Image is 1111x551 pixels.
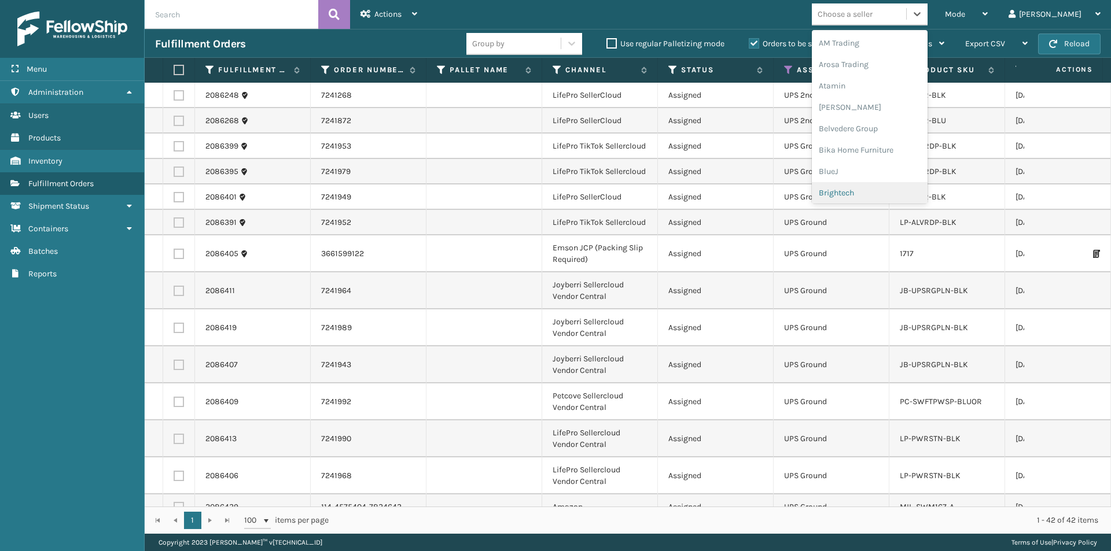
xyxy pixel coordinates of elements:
[311,272,426,309] td: 7241964
[900,502,954,512] a: MIL-SWM167-A
[900,167,957,176] a: LP-ALVRDP-BLK
[205,470,238,482] a: 2086406
[244,512,329,529] span: items per page
[812,75,928,97] div: Atamin
[311,184,426,210] td: 7241949
[900,323,968,332] a: JB-UPSRGPLN-BLK
[812,54,928,75] div: Arosa Trading
[345,515,1098,526] div: 1 - 42 of 42 items
[774,235,889,272] td: UPS Ground
[205,115,239,127] a: 2086268
[1011,538,1051,546] a: Terms of Use
[774,210,889,235] td: UPS Ground
[334,65,404,75] label: Order Number
[658,108,774,134] td: Assigned
[542,235,658,272] td: Emson JCP (Packing Slip Required)
[774,159,889,184] td: UPS Ground
[774,420,889,457] td: UPS Ground
[812,97,928,118] div: [PERSON_NAME]
[900,286,968,295] a: JB-UPSRGPLN-BLK
[900,249,914,258] a: 1717
[205,433,237,445] a: 2086413
[450,65,520,75] label: Pallet Name
[542,494,658,520] td: Amazon
[900,141,957,151] a: LP-ALVRDP-BLK
[205,248,238,260] a: 2086405
[774,134,889,159] td: UPS Ground
[565,65,635,75] label: Channel
[311,457,426,494] td: 7241968
[658,383,774,420] td: Assigned
[542,383,658,420] td: Petcove Sellercloud Vendor Central
[658,309,774,346] td: Assigned
[542,134,658,159] td: LifePro TikTok Sellercloud
[17,12,127,46] img: logo
[900,397,982,406] a: PC-SWFTPWSP-BLUOR
[311,210,426,235] td: 7241952
[812,161,928,182] div: BlueJ
[205,359,238,371] a: 2086407
[774,184,889,210] td: UPS Ground
[184,512,201,529] a: 1
[205,285,235,297] a: 2086411
[28,110,49,120] span: Users
[658,210,774,235] td: Assigned
[311,494,426,520] td: 114-4575404-7834643
[749,39,861,49] label: Orders to be shipped [DATE]
[205,140,238,152] a: 2086399
[681,65,751,75] label: Status
[900,217,957,227] a: LP-ALVRDP-BLK
[28,224,68,234] span: Containers
[205,166,238,177] a: 2086395
[1020,60,1100,79] span: Actions
[542,272,658,309] td: Joyberri Sellercloud Vendor Central
[542,83,658,108] td: LifePro SellerCloud
[774,383,889,420] td: UPS Ground
[965,39,1005,49] span: Export CSV
[797,65,867,75] label: Assigned Carrier Service
[774,346,889,383] td: UPS Ground
[311,159,426,184] td: 7241979
[205,191,237,203] a: 2086401
[658,83,774,108] td: Assigned
[812,139,928,161] div: Bika Home Furniture
[1038,34,1101,54] button: Reload
[155,37,245,51] h3: Fulfillment Orders
[205,322,237,334] a: 2086419
[774,108,889,134] td: UPS 2nd Day Air
[311,108,426,134] td: 7241872
[244,515,262,526] span: 100
[658,346,774,383] td: Assigned
[658,235,774,272] td: Assigned
[1053,538,1097,546] a: Privacy Policy
[542,457,658,494] td: LifePro Sellercloud Vendor Central
[818,8,873,20] div: Choose a seller
[658,134,774,159] td: Assigned
[658,457,774,494] td: Assigned
[774,83,889,108] td: UPS 2nd Day Air
[27,64,47,74] span: Menu
[812,32,928,54] div: AM Trading
[311,383,426,420] td: 7241992
[900,360,968,369] a: JB-UPSRGPLN-BLK
[311,134,426,159] td: 7241953
[542,108,658,134] td: LifePro SellerCloud
[542,346,658,383] td: Joyberri Sellercloud Vendor Central
[606,39,724,49] label: Use regular Palletizing mode
[913,65,983,75] label: Product SKU
[1011,534,1097,551] div: |
[774,457,889,494] td: UPS Ground
[28,269,57,279] span: Reports
[205,90,239,101] a: 2086248
[542,309,658,346] td: Joyberri Sellercloud Vendor Central
[218,65,288,75] label: Fulfillment Order Id
[1093,250,1100,258] i: Print Packing Slip
[774,309,889,346] td: UPS Ground
[900,471,961,480] a: LP-PWRSTN-BLK
[812,182,928,204] div: Brightech
[205,396,238,408] a: 2086409
[311,83,426,108] td: 7241268
[472,38,505,50] div: Group by
[311,235,426,272] td: 3661599122
[28,87,83,97] span: Administration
